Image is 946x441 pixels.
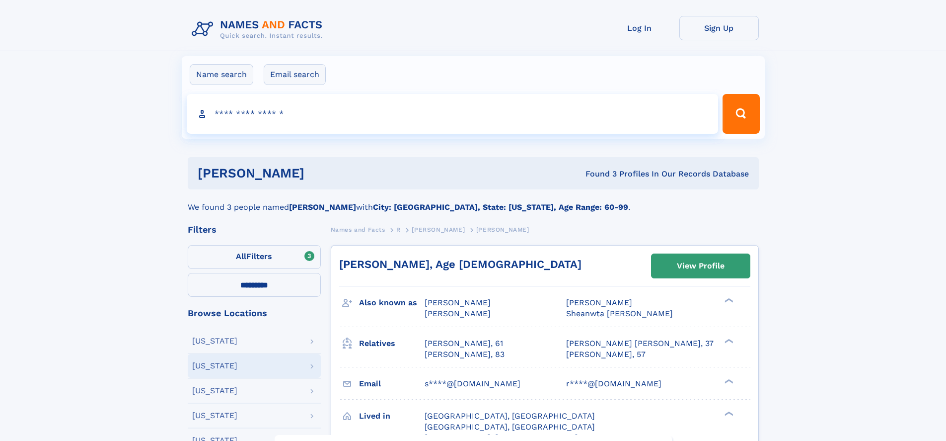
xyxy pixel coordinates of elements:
[192,362,237,370] div: [US_STATE]
[188,245,321,269] label: Filters
[359,294,425,311] h3: Also known as
[359,375,425,392] h3: Email
[188,189,759,213] div: We found 3 people named with .
[359,335,425,352] h3: Relatives
[425,309,491,318] span: [PERSON_NAME]
[566,309,673,318] span: Sheanwta [PERSON_NAME]
[359,408,425,425] h3: Lived in
[412,223,465,236] a: [PERSON_NAME]
[722,297,734,304] div: ❯
[476,226,529,233] span: [PERSON_NAME]
[566,298,632,307] span: [PERSON_NAME]
[198,167,445,179] h1: [PERSON_NAME]
[425,298,491,307] span: [PERSON_NAME]
[722,378,734,384] div: ❯
[396,223,401,236] a: R
[722,410,734,417] div: ❯
[190,64,253,85] label: Name search
[188,309,321,318] div: Browse Locations
[566,338,714,349] a: [PERSON_NAME] [PERSON_NAME], 37
[412,226,465,233] span: [PERSON_NAME]
[236,252,246,261] span: All
[425,349,505,360] a: [PERSON_NAME], 83
[652,254,750,278] a: View Profile
[192,387,237,395] div: [US_STATE]
[425,411,595,421] span: [GEOGRAPHIC_DATA], [GEOGRAPHIC_DATA]
[723,94,759,134] button: Search Button
[188,225,321,234] div: Filters
[425,338,503,349] a: [PERSON_NAME], 61
[187,94,719,134] input: search input
[566,349,646,360] a: [PERSON_NAME], 57
[679,16,759,40] a: Sign Up
[396,226,401,233] span: R
[289,202,356,212] b: [PERSON_NAME]
[192,337,237,345] div: [US_STATE]
[264,64,326,85] label: Email search
[373,202,628,212] b: City: [GEOGRAPHIC_DATA], State: [US_STATE], Age Range: 60-99
[192,412,237,420] div: [US_STATE]
[677,255,725,277] div: View Profile
[188,16,331,43] img: Logo Names and Facts
[600,16,679,40] a: Log In
[722,338,734,344] div: ❯
[339,258,582,270] a: [PERSON_NAME], Age [DEMOGRAPHIC_DATA]
[425,422,595,432] span: [GEOGRAPHIC_DATA], [GEOGRAPHIC_DATA]
[445,169,749,179] div: Found 3 Profiles In Our Records Database
[331,223,385,236] a: Names and Facts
